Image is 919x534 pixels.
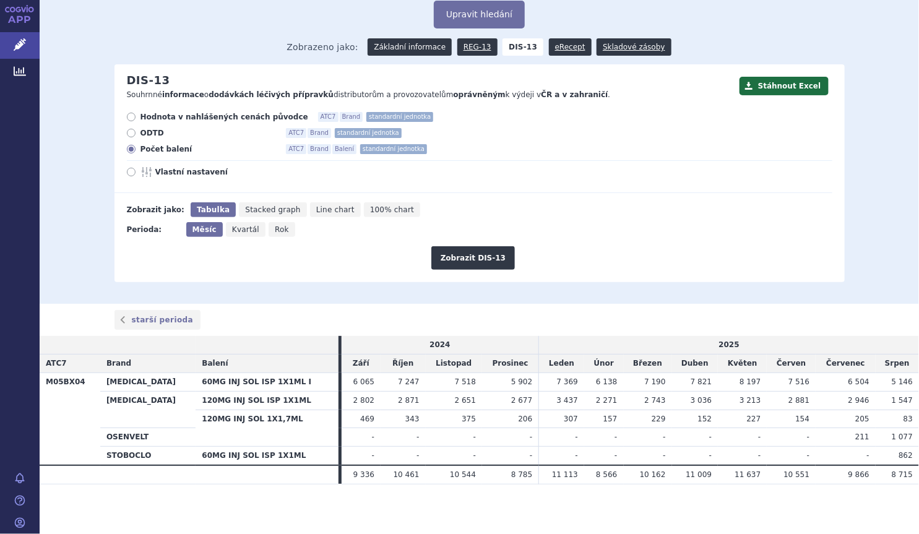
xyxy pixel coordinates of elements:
span: 7 247 [398,377,419,386]
span: - [663,433,665,441]
span: - [709,451,712,460]
span: Rok [275,225,289,234]
span: standardní jednotka [335,128,402,138]
div: Zobrazit jako: [127,202,184,217]
th: M05BX04 [40,373,100,465]
span: 3 036 [691,396,712,405]
span: - [615,451,617,460]
span: 2 651 [455,396,476,405]
span: 2 871 [398,396,419,405]
span: 2 881 [788,396,809,405]
td: Květen [718,355,767,373]
strong: DIS-13 [503,38,543,56]
td: 2025 [539,336,919,354]
span: 2 946 [848,396,869,405]
span: 343 [405,415,420,423]
span: 10 551 [783,470,809,479]
span: 10 461 [394,470,420,479]
span: 9 336 [353,470,374,479]
span: 11 009 [686,470,712,479]
span: 83 [904,415,913,423]
span: 100% chart [370,205,414,214]
span: - [758,433,761,441]
span: 6 065 [353,377,374,386]
span: Brand [308,144,331,154]
td: Červenec [816,355,876,373]
span: - [807,451,809,460]
h2: DIS-13 [127,74,170,87]
span: - [663,451,665,460]
th: 60MG INJ SOL ISP 1X1ML [196,447,338,465]
a: eRecept [549,38,592,56]
a: REG-13 [457,38,498,56]
td: Říjen [381,355,426,373]
span: 7 518 [455,377,476,386]
span: 229 [652,415,666,423]
span: 152 [697,415,712,423]
th: [MEDICAL_DATA] [100,373,196,391]
span: 8 566 [596,470,617,479]
span: Brand [106,359,131,368]
strong: dodávkách léčivých přípravků [209,90,334,99]
th: 60MG INJ SOL ISP 1X1ML I [196,373,338,391]
span: 211 [855,433,869,441]
span: Vlastní nastavení [155,167,291,177]
td: Září [342,355,381,373]
span: 7 821 [691,377,712,386]
span: standardní jednotka [366,112,433,122]
span: 205 [855,415,869,423]
button: Zobrazit DIS-13 [431,246,515,270]
span: - [807,433,809,441]
span: Balení [332,144,356,154]
span: 8 197 [740,377,761,386]
td: Březen [624,355,672,373]
span: 154 [795,415,809,423]
span: ATC7 [286,144,306,154]
span: - [416,433,419,441]
span: 375 [462,415,476,423]
td: Srpen [876,355,919,373]
span: standardní jednotka [360,144,427,154]
span: Hodnota v nahlášených cenách původce [140,112,308,122]
span: 9 866 [848,470,869,479]
strong: informace [162,90,204,99]
span: - [615,433,617,441]
span: 10 544 [450,470,476,479]
span: 2 743 [644,396,665,405]
span: 10 162 [640,470,666,479]
span: 206 [518,415,532,423]
td: Duben [672,355,718,373]
span: 2 271 [596,396,617,405]
td: Únor [584,355,624,373]
span: 5 146 [892,377,913,386]
span: Stacked graph [245,205,300,214]
span: 307 [564,415,578,423]
span: - [473,451,476,460]
td: Prosinec [482,355,539,373]
span: ATC7 [318,112,339,122]
td: Listopad [426,355,482,373]
span: 3 213 [740,396,761,405]
a: Základní informace [368,38,452,56]
span: Kvartál [232,225,259,234]
span: ATC7 [46,359,67,368]
span: Měsíc [192,225,217,234]
span: - [530,451,532,460]
span: Počet balení [140,144,277,154]
button: Upravit hledání [434,1,525,28]
th: 120MG INJ SOL 1X1,7ML [196,410,338,447]
span: Zobrazeno jako: [287,38,358,56]
span: - [372,433,374,441]
span: 2 802 [353,396,374,405]
span: Balení [202,359,228,368]
span: - [709,433,712,441]
span: - [758,451,761,460]
span: 1 077 [892,433,913,441]
span: 1 547 [892,396,913,405]
span: Brand [340,112,363,122]
span: 227 [747,415,761,423]
span: 5 902 [511,377,532,386]
span: 11 637 [735,470,761,479]
strong: ČR a v zahraničí [541,90,608,99]
th: OSENVELT [100,428,196,447]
